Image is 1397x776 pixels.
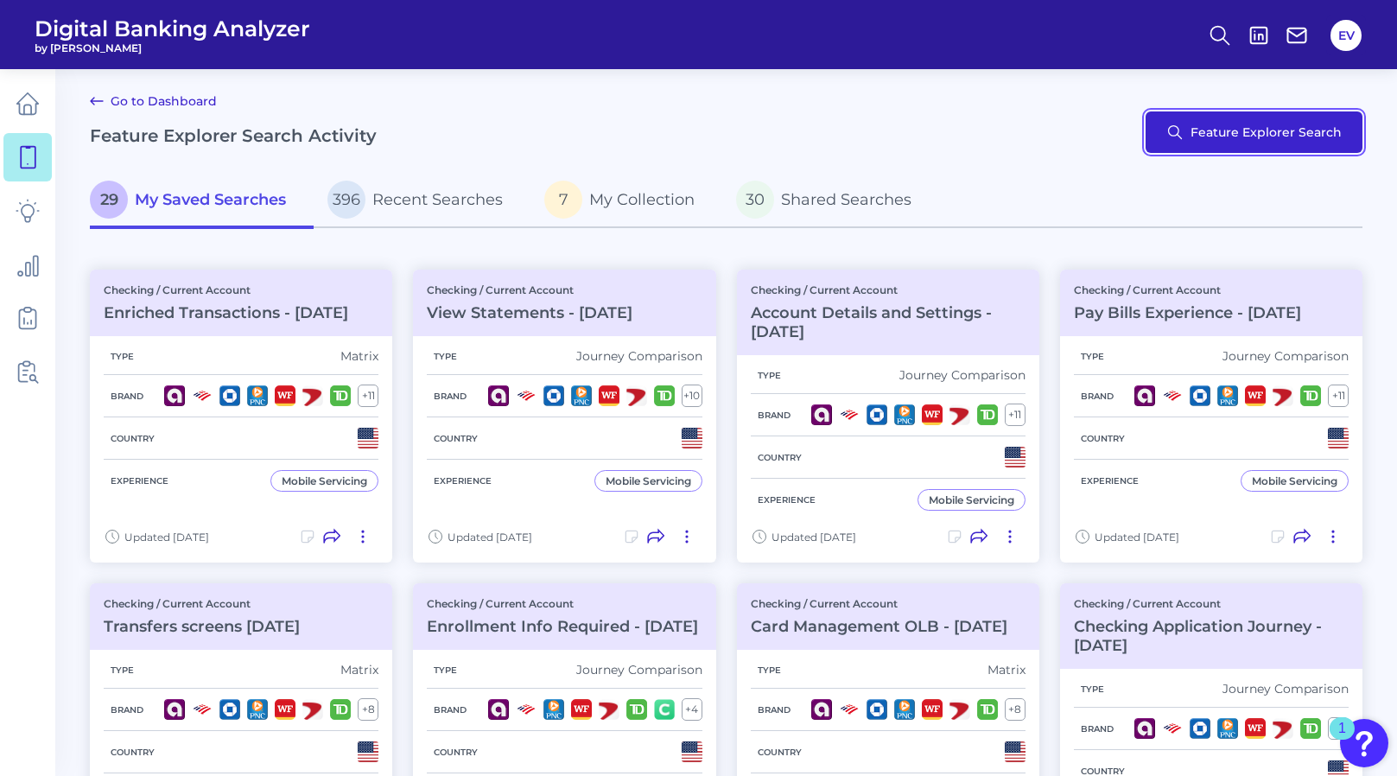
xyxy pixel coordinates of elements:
[90,181,128,219] span: 29
[544,181,582,219] span: 7
[104,433,162,444] h5: Country
[1005,698,1026,721] div: + 8
[372,190,503,209] span: Recent Searches
[751,617,1007,636] h3: Card Management OLB - [DATE]
[1252,474,1337,487] div: Mobile Servicing
[1074,303,1301,322] h3: Pay Bills Experience - [DATE]
[751,494,822,506] h5: Experience
[751,747,809,758] h5: Country
[1074,597,1349,610] p: Checking / Current Account
[751,665,788,676] h5: Type
[682,698,702,721] div: + 4
[751,303,1026,341] h3: Account Details and Settings -[DATE]
[104,303,348,322] h3: Enriched Transactions - [DATE]
[751,410,797,421] h5: Brand
[104,597,300,610] p: Checking / Current Account
[899,367,1026,383] div: Journey Comparison
[1074,723,1121,735] h5: Brand
[682,385,702,407] div: + 10
[427,597,698,610] p: Checking / Current Account
[1338,728,1346,751] div: 1
[90,270,392,563] a: Checking / Current AccountEnriched Transactions - [DATE]TypeMatrixBrand+11CountryExperienceMobile...
[104,391,150,402] h5: Brand
[987,662,1026,677] div: Matrix
[35,41,310,54] span: by [PERSON_NAME]
[340,348,378,364] div: Matrix
[1060,270,1362,563] a: Checking / Current AccountPay Bills Experience - [DATE]TypeJourney ComparisonBrand+11CountryExper...
[427,351,464,362] h5: Type
[413,270,715,563] a: Checking / Current AccountView Statements - [DATE]TypeJourney ComparisonBrand+10CountryExperience...
[530,174,722,229] a: 7My Collection
[1074,391,1121,402] h5: Brand
[340,662,378,677] div: Matrix
[751,597,1007,610] p: Checking / Current Account
[427,475,498,487] h5: Experience
[1222,348,1349,364] div: Journey Comparison
[737,270,1039,563] a: Checking / Current AccountAccount Details and Settings -[DATE]TypeJourney ComparisonBrand+11Count...
[427,433,485,444] h5: Country
[90,174,314,229] a: 29My Saved Searches
[1222,681,1349,696] div: Journey Comparison
[1005,404,1026,426] div: + 11
[929,493,1014,506] div: Mobile Servicing
[576,662,702,677] div: Journey Comparison
[104,704,150,716] h5: Brand
[104,475,175,487] h5: Experience
[282,474,367,487] div: Mobile Servicing
[427,303,632,322] h3: View Statements - [DATE]
[576,348,702,364] div: Journey Comparison
[722,174,939,229] a: 30Shared Searches
[1074,617,1349,655] h3: Checking Application Journey - [DATE]
[772,531,856,544] span: Updated [DATE]
[751,704,797,716] h5: Brand
[1146,111,1362,153] button: Feature Explorer Search
[736,181,774,219] span: 30
[1074,475,1146,487] h5: Experience
[589,190,695,209] span: My Collection
[1330,20,1362,51] button: EV
[124,531,209,544] span: Updated [DATE]
[314,174,530,229] a: 396Recent Searches
[1095,531,1179,544] span: Updated [DATE]
[448,531,532,544] span: Updated [DATE]
[427,665,464,676] h5: Type
[751,370,788,381] h5: Type
[427,747,485,758] h5: Country
[104,665,141,676] h5: Type
[90,91,217,111] a: Go to Dashboard
[104,617,300,636] h3: Transfers screens [DATE]
[327,181,365,219] span: 396
[751,452,809,463] h5: Country
[427,283,632,296] p: Checking / Current Account
[1074,351,1111,362] h5: Type
[427,617,698,636] h3: Enrollment Info Required - [DATE]
[1074,684,1111,695] h5: Type
[427,391,473,402] h5: Brand
[104,283,348,296] p: Checking / Current Account
[104,747,162,758] h5: Country
[781,190,911,209] span: Shared Searches
[358,385,378,407] div: + 11
[358,698,378,721] div: + 8
[751,283,1026,296] p: Checking / Current Account
[1074,433,1132,444] h5: Country
[427,704,473,716] h5: Brand
[1328,385,1349,407] div: + 11
[1074,283,1301,296] p: Checking / Current Account
[35,16,310,41] span: Digital Banking Analyzer
[90,125,377,146] h2: Feature Explorer Search Activity
[104,351,141,362] h5: Type
[1340,719,1388,767] button: Open Resource Center, 1 new notification
[135,190,286,209] span: My Saved Searches
[606,474,691,487] div: Mobile Servicing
